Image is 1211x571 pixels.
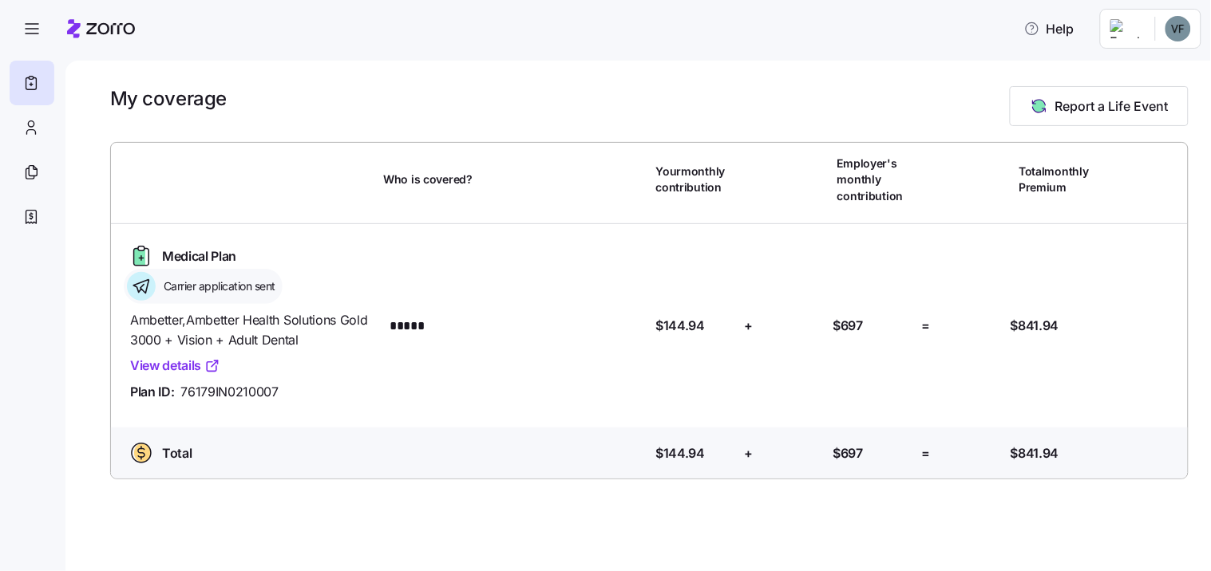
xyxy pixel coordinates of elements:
span: Ambetter , Ambetter Health Solutions Gold 3000 + Vision + Adult Dental [130,310,370,350]
a: View details [130,356,220,376]
img: 6323e2ab50363ef9014de5bc41b333fa [1165,16,1191,41]
span: Carrier application sent [159,278,275,294]
span: + [745,443,754,463]
span: + [745,316,754,336]
span: Your monthly contribution [656,163,734,196]
span: Employer's monthly contribution [837,156,916,204]
span: $697 [833,316,864,336]
span: Who is covered? [383,171,473,187]
span: $697 [833,443,864,463]
span: Total monthly Premium [1019,163,1098,196]
img: Employer logo [1110,19,1142,38]
h1: My coverage [110,86,227,111]
span: $841.94 [1011,316,1059,336]
span: = [922,443,931,463]
span: $144.94 [656,316,706,336]
span: Help [1024,19,1074,38]
span: Total [162,443,192,463]
span: = [922,316,931,336]
span: $841.94 [1011,443,1059,463]
button: Report a Life Event [1010,86,1189,126]
span: $144.94 [656,443,706,463]
span: Report a Life Event [1055,96,1169,116]
button: Help [1011,13,1087,45]
span: Plan ID: [130,382,174,402]
span: 76179IN0210007 [180,382,279,402]
span: Medical Plan [162,246,236,266]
